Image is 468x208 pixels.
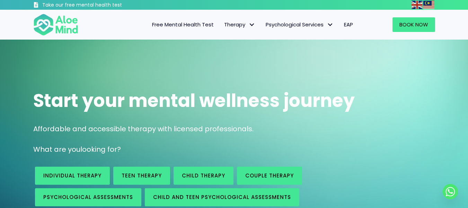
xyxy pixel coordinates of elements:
span: EAP [344,21,353,28]
a: Whatsapp [443,184,458,199]
span: What are you [33,144,80,154]
span: Psychological Services: submenu [325,20,335,30]
img: ms [423,1,434,9]
p: Affordable and accessible therapy with licensed professionals. [33,124,435,134]
span: Child and Teen Psychological assessments [153,193,291,201]
nav: Menu [87,17,358,32]
img: Aloe mind Logo [33,13,78,36]
span: Therapy [224,21,255,28]
span: Couple therapy [245,172,294,179]
a: Psychological assessments [35,188,141,206]
a: EAP [339,17,358,32]
a: Child Therapy [174,167,233,185]
a: Free Mental Health Test [147,17,219,32]
a: Book Now [392,17,435,32]
img: en [412,1,423,9]
a: Take our free mental health test [33,2,159,10]
span: Teen Therapy [122,172,162,179]
span: Individual therapy [43,172,101,179]
span: Psychological Services [266,21,334,28]
span: Book Now [399,21,428,28]
a: Teen Therapy [113,167,170,185]
span: Free Mental Health Test [152,21,214,28]
span: Start your mental wellness journey [33,88,355,113]
h3: Take our free mental health test [42,2,159,9]
span: Psychological assessments [43,193,133,201]
a: TherapyTherapy: submenu [219,17,261,32]
span: looking for? [80,144,121,154]
a: Malay [423,1,435,9]
a: English [412,1,423,9]
span: Therapy: submenu [247,20,257,30]
a: Psychological ServicesPsychological Services: submenu [261,17,339,32]
a: Individual therapy [35,167,110,185]
a: Child and Teen Psychological assessments [145,188,299,206]
span: Child Therapy [182,172,225,179]
a: Couple therapy [237,167,302,185]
